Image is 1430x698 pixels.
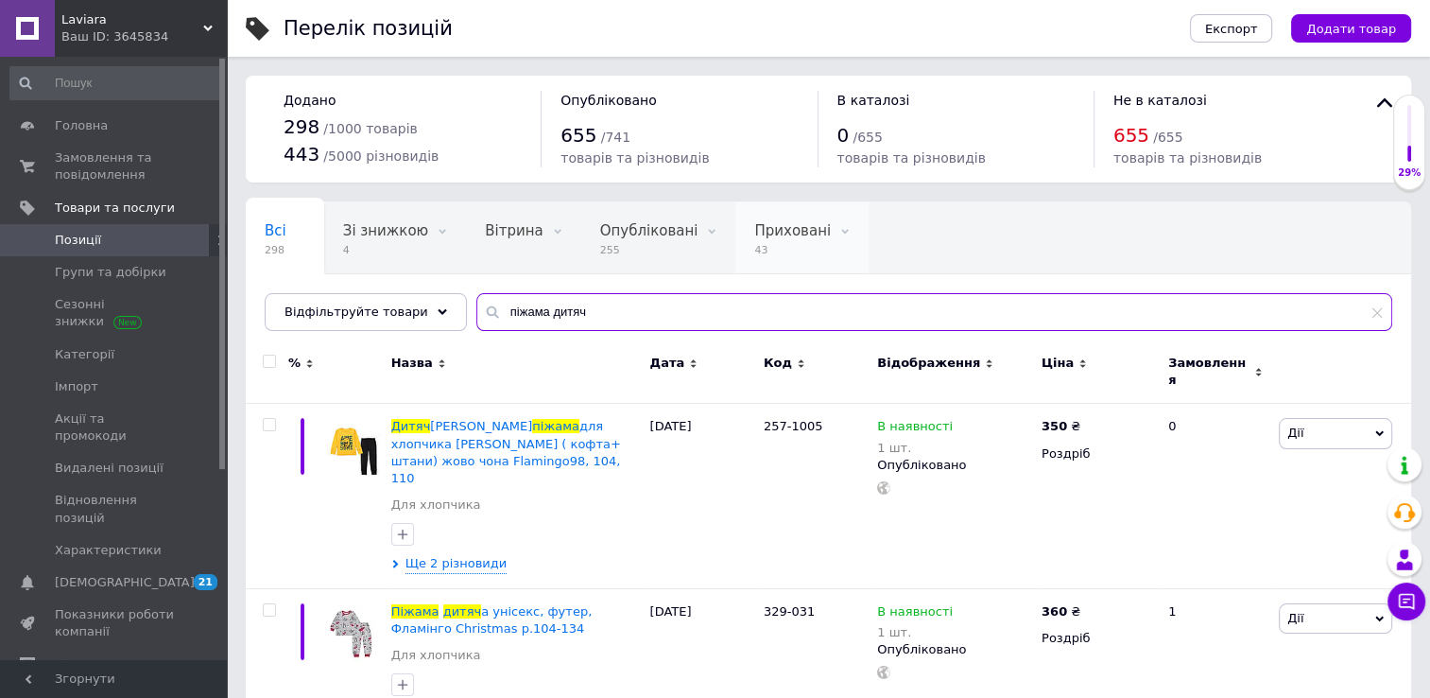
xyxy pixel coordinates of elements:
span: В наявності [877,419,953,439]
span: В каталозі [837,93,910,108]
span: Зі знижкою [343,222,428,239]
a: Для хлопчика [391,497,481,514]
img: Пижама детская унисекс, футер, начос Fameli Look [321,603,382,664]
span: 443 [284,143,319,166]
a: Піжамадитяча унісекс, футер, Фламінго Christmas р.104-134 [391,604,593,636]
span: 655 [1113,124,1149,147]
span: 43 [754,243,831,257]
span: Дата [649,355,684,372]
span: Опубліковані [600,222,698,239]
b: 360 [1042,604,1067,619]
span: товарів та різновидів [837,150,986,166]
span: 655 [560,124,596,147]
span: 4 [343,243,428,257]
span: Позиції [55,232,101,249]
span: Піжама [391,604,439,619]
div: Автозаповнення характеристик [246,274,504,346]
span: Не в каталозі [1113,93,1207,108]
div: 1 шт. [877,625,953,639]
div: Опубліковано [877,641,1032,658]
div: ₴ [1042,603,1080,620]
span: Групи та добірки [55,264,166,281]
span: Показники роботи компанії [55,606,175,640]
span: Замовлення [1168,355,1249,389]
div: ₴ [1042,418,1080,435]
span: 257-1005 [764,419,823,433]
span: Відфільтруйте товари [284,305,428,319]
span: % [288,355,301,372]
span: / 5000 різновидів [323,148,439,164]
span: 0 [837,124,850,147]
span: [DEMOGRAPHIC_DATA] [55,574,195,591]
span: 255 [600,243,698,257]
span: Ще 2 різновиди [405,555,508,573]
span: Всі [265,222,286,239]
div: Перелік позицій [284,19,453,39]
span: Головна [55,117,108,134]
a: Дитяч[PERSON_NAME]піжамадля хлопчика [PERSON_NAME] ( кофта+ штани) жово чона Flamingo98, 104, 110 [391,419,621,485]
span: Акції та промокоди [55,410,175,445]
span: Ціна [1042,355,1074,372]
div: [DATE] [645,404,758,588]
button: Експорт [1190,14,1273,43]
button: Додати товар [1291,14,1411,43]
span: Імпорт [55,378,98,395]
span: / 1000 товарів [323,121,417,136]
span: Опубліковано [560,93,657,108]
span: В наявності [877,604,953,624]
span: Дії [1287,426,1303,440]
span: 298 [284,115,319,138]
span: Назва [391,355,433,372]
span: Додано [284,93,336,108]
span: Категорії [55,346,114,363]
span: Дії [1287,611,1303,625]
span: Приховані [754,222,831,239]
div: 29% [1394,166,1424,180]
span: Laviara [61,11,203,28]
div: Роздріб [1042,630,1152,647]
span: Відновлення позицій [55,492,175,526]
span: а унісекс, футер, Фламінго Christmas р.104-134 [391,604,593,636]
span: [PERSON_NAME] [430,419,532,433]
img: Детская хлопковая пижама для мальчика кофта штаны, желтая 98, 104, 110, [321,418,382,483]
span: для хлопчика [PERSON_NAME] ( кофта+ штани) жово чона Flamingo98, 104, 110 [391,419,621,485]
span: 21 [194,574,217,590]
div: Роздріб [1042,445,1152,462]
span: Автозаповнення характе... [265,294,466,311]
span: Відгуки [55,656,104,673]
span: Додати товар [1306,22,1396,36]
button: Чат з покупцем [1387,583,1425,620]
span: Код [764,355,792,372]
span: Дитяч [391,419,431,433]
div: Ваш ID: 3645834 [61,28,227,45]
div: 0 [1157,404,1274,588]
div: 1 шт. [877,441,953,455]
input: Пошук [9,66,223,100]
input: Пошук по назві позиції, артикулу і пошуковим запитам [476,293,1392,331]
span: Експорт [1205,22,1258,36]
span: Характеристики [55,542,162,559]
span: Товари та послуги [55,200,175,217]
span: товарів та різновидів [1113,150,1262,166]
span: Відображення [877,355,980,372]
span: Видалені позиції [55,460,164,477]
span: піжама [532,419,579,433]
span: 298 [265,243,286,257]
span: / 655 [1153,130,1182,145]
span: / 741 [601,130,630,145]
span: / 655 [853,130,882,145]
b: 350 [1042,419,1067,433]
span: дитяч [443,604,482,619]
span: Вітрина [485,222,543,239]
span: 329-031 [764,604,815,619]
a: Для хлопчика [391,647,481,664]
div: Опубліковано [877,457,1032,474]
span: товарів та різновидів [560,150,709,166]
span: Замовлення та повідомлення [55,149,175,183]
span: Сезонні знижки [55,296,175,330]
